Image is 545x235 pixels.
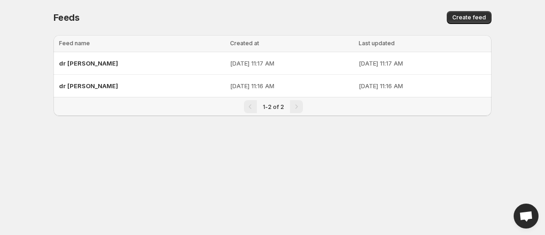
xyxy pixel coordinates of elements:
nav: Pagination [53,97,492,116]
p: [DATE] 11:17 AM [230,59,353,68]
span: Create feed [452,14,486,21]
span: Feeds [53,12,80,23]
button: Create feed [447,11,492,24]
span: Created at [230,40,259,47]
span: 1-2 of 2 [263,103,284,110]
span: dr [PERSON_NAME] [59,82,118,90]
p: [DATE] 11:16 AM [230,81,353,90]
div: Open chat [514,204,539,229]
p: [DATE] 11:16 AM [359,81,486,90]
span: Last updated [359,40,395,47]
p: [DATE] 11:17 AM [359,59,486,68]
span: dr [PERSON_NAME] [59,60,118,67]
span: Feed name [59,40,90,47]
